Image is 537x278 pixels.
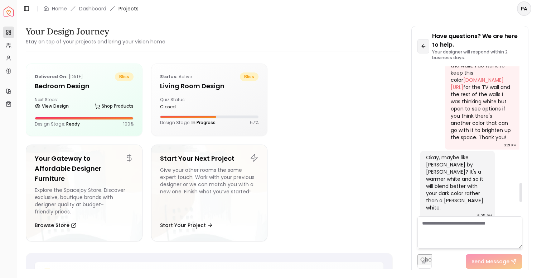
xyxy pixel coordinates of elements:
div: closed [160,104,207,110]
a: Your Gateway to Affordable Designer FurnitureExplore the Spacejoy Store. Discover exclusive, bout... [26,145,142,241]
span: In Progress [192,119,216,126]
img: Spacejoy Logo [4,6,14,17]
b: Status: [160,74,178,80]
a: Dashboard [79,5,106,12]
h5: Living Room design [160,81,259,91]
p: 100 % [123,121,134,127]
p: 57 % [250,120,258,126]
a: Spacejoy [4,6,14,17]
div: Okay, maybe like [PERSON_NAME] by [PERSON_NAME]? It's a warmer white and so it will blend better ... [426,154,488,211]
h5: Your Gateway to Affordable Designer Furniture [35,154,134,184]
h5: Start Your Next Project [160,154,259,164]
span: PA [518,2,531,15]
p: Design Stage: [160,120,216,126]
b: Delivered on: [35,74,68,80]
p: [DATE] [35,72,83,81]
p: Design Stage: [35,121,80,127]
nav: breadcrumb [43,5,139,12]
a: View Design [35,101,69,111]
span: Projects [118,5,139,12]
h5: Bedroom design [35,81,134,91]
a: Home [52,5,67,12]
div: Quiz Status: [160,97,207,110]
div: Also regarding painting the walls, I do want to keep this color for the TV wall and the rest of t... [451,55,512,141]
a: [DOMAIN_NAME][URL] [451,76,504,91]
span: Ready [66,121,80,127]
p: active [160,72,192,81]
p: Your designer will respond within 2 business days. [432,49,522,61]
div: Next Steps: [35,97,134,111]
a: Start Your Next ProjectGive your other rooms the same expert touch. Work with your previous desig... [151,145,268,241]
button: PA [517,1,531,16]
div: 3:21 PM [504,142,517,149]
small: Stay on top of your projects and bring your vision home [26,38,165,45]
span: bliss [115,72,134,81]
p: Have questions? We are here to help. [432,32,522,49]
button: Start Your Project [160,218,213,232]
a: Shop Products [95,101,134,111]
button: Browse Store [35,218,77,232]
div: 6:05 PM [477,212,492,219]
span: bliss [240,72,258,81]
div: Explore the Spacejoy Store. Discover exclusive, boutique brands with designer quality at budget-f... [35,187,134,215]
div: Give your other rooms the same expert touch. Work with your previous designer or we can match you... [160,166,259,215]
h3: Your Design Journey [26,26,165,37]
